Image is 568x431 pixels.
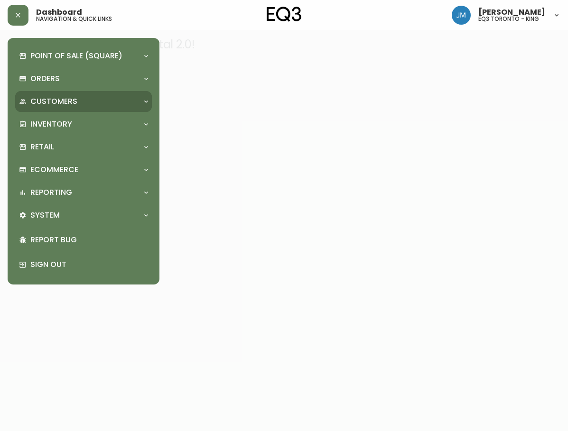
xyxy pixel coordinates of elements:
div: Point of Sale (Square) [15,46,152,66]
img: b88646003a19a9f750de19192e969c24 [452,6,471,25]
div: Sign Out [15,252,152,277]
div: Retail [15,137,152,157]
div: Reporting [15,182,152,203]
div: Customers [15,91,152,112]
p: Retail [30,142,54,152]
h5: navigation & quick links [36,16,112,22]
p: Ecommerce [30,165,78,175]
div: Orders [15,68,152,89]
div: Ecommerce [15,159,152,180]
span: [PERSON_NAME] [478,9,545,16]
div: Report Bug [15,228,152,252]
p: Report Bug [30,235,148,245]
p: Customers [30,96,77,107]
p: Orders [30,73,60,84]
p: Reporting [30,187,72,198]
img: logo [267,7,302,22]
p: System [30,210,60,220]
p: Sign Out [30,259,148,270]
div: Inventory [15,114,152,135]
div: System [15,205,152,226]
p: Point of Sale (Square) [30,51,122,61]
h5: eq3 toronto - king [478,16,539,22]
p: Inventory [30,119,72,129]
span: Dashboard [36,9,82,16]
